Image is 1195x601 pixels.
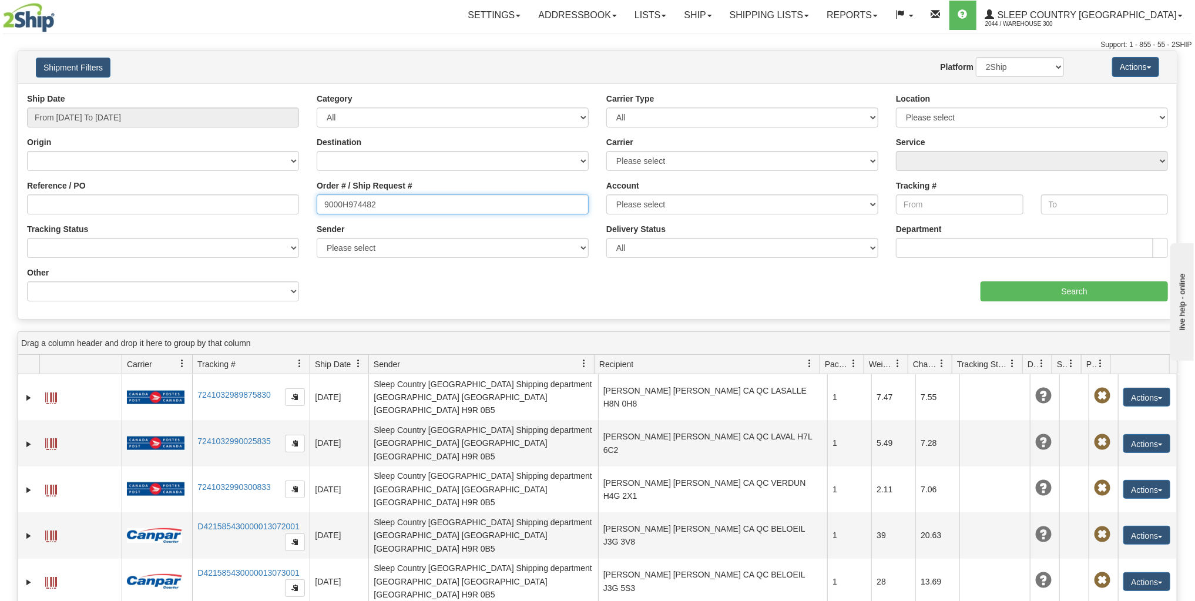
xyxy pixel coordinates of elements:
[197,482,271,492] a: 7241032990300833
[1035,388,1052,404] span: Unknown
[127,436,184,451] img: 20 - Canada Post
[827,512,871,558] td: 1
[368,355,594,374] th: Press ctrl + space to group
[310,512,368,558] td: [DATE]
[368,512,598,558] td: Sleep Country [GEOGRAPHIC_DATA] Shipping department [GEOGRAPHIC_DATA] [GEOGRAPHIC_DATA] [GEOGRAPH...
[317,223,344,235] label: Sender
[721,1,818,30] a: Shipping lists
[594,355,820,374] th: Press ctrl + space to group
[820,355,864,374] th: Press ctrl + space to group
[1061,354,1081,374] a: Shipment Issues filter column settings
[1035,480,1052,496] span: Unknown
[1035,572,1052,589] span: Unknown
[896,180,936,192] label: Tracking #
[348,354,368,374] a: Ship Date filter column settings
[1123,526,1170,545] button: Actions
[913,358,938,370] span: Charge
[23,438,35,450] a: Expand
[1094,388,1110,404] span: Pickup Not Assigned
[3,40,1192,50] div: Support: 1 - 855 - 55 - 2SHIP
[285,579,305,597] button: Copy to clipboard
[940,61,974,73] label: Platform
[45,479,57,498] a: Label
[23,484,35,496] a: Expand
[825,358,850,370] span: Packages
[606,223,666,235] label: Delivery Status
[18,332,1177,355] div: grid grouping header
[127,390,184,405] img: 20 - Canada Post
[1002,354,1022,374] a: Tracking Status filter column settings
[908,355,952,374] th: Press ctrl + space to group
[27,136,51,148] label: Origin
[915,420,959,466] td: 7.28
[599,358,633,370] span: Recipient
[317,136,361,148] label: Destination
[27,267,49,278] label: Other
[871,374,915,420] td: 7.47
[1094,434,1110,451] span: Pickup Not Assigned
[896,136,925,148] label: Service
[127,358,152,370] span: Carrier
[3,3,55,32] img: logo2044.jpg
[127,482,184,496] img: 20 - Canada Post
[127,574,182,589] img: 14 - Canpar
[285,481,305,498] button: Copy to clipboard
[290,354,310,374] a: Tracking # filter column settings
[675,1,720,30] a: Ship
[915,374,959,420] td: 7.55
[1041,194,1169,214] input: To
[626,1,675,30] a: Lists
[197,390,271,399] a: 7241032989875830
[1094,572,1110,589] span: Pickup Not Assigned
[45,387,57,406] a: Label
[1123,572,1170,591] button: Actions
[45,572,57,590] a: Label
[888,354,908,374] a: Weight filter column settings
[368,466,598,512] td: Sleep Country [GEOGRAPHIC_DATA] Shipping department [GEOGRAPHIC_DATA] [GEOGRAPHIC_DATA] [GEOGRAPH...
[981,281,1168,301] input: Search
[896,93,930,105] label: Location
[1035,526,1052,543] span: Unknown
[197,522,300,531] a: D421585430000013072001
[1110,355,1169,374] th: Press ctrl + space to group
[1086,358,1096,370] span: Pickup Status
[1032,354,1052,374] a: Delivery Status filter column settings
[1123,388,1170,407] button: Actions
[827,420,871,466] td: 1
[1022,355,1052,374] th: Press ctrl + space to group
[1123,434,1170,453] button: Actions
[315,358,351,370] span: Ship Date
[368,420,598,466] td: Sleep Country [GEOGRAPHIC_DATA] Shipping department [GEOGRAPHIC_DATA] [GEOGRAPHIC_DATA] [GEOGRAPH...
[374,358,400,370] span: Sender
[1028,358,1038,370] span: Delivery Status
[915,512,959,558] td: 20.63
[915,466,959,512] td: 7.06
[285,533,305,551] button: Copy to clipboard
[23,392,35,404] a: Expand
[985,18,1073,30] span: 2044 / Warehouse 300
[27,93,65,105] label: Ship Date
[39,355,122,374] th: Press ctrl + space to group
[317,93,353,105] label: Category
[896,223,942,235] label: Department
[1081,355,1110,374] th: Press ctrl + space to group
[368,374,598,420] td: Sleep Country [GEOGRAPHIC_DATA] Shipping department [GEOGRAPHIC_DATA] [GEOGRAPHIC_DATA] [GEOGRAPH...
[871,420,915,466] td: 5.49
[896,194,1023,214] input: From
[172,354,192,374] a: Carrier filter column settings
[976,1,1191,30] a: Sleep Country [GEOGRAPHIC_DATA] 2044 / Warehouse 300
[122,355,192,374] th: Press ctrl + space to group
[197,358,236,370] span: Tracking #
[36,58,110,78] button: Shipment Filters
[285,388,305,406] button: Copy to clipboard
[45,525,57,544] a: Label
[606,180,639,192] label: Account
[606,93,654,105] label: Carrier Type
[197,437,271,446] a: 7241032990025835
[606,136,633,148] label: Carrier
[932,354,952,374] a: Charge filter column settings
[197,568,300,578] a: D421585430000013073001
[1123,480,1170,499] button: Actions
[9,10,109,19] div: live help - online
[818,1,887,30] a: Reports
